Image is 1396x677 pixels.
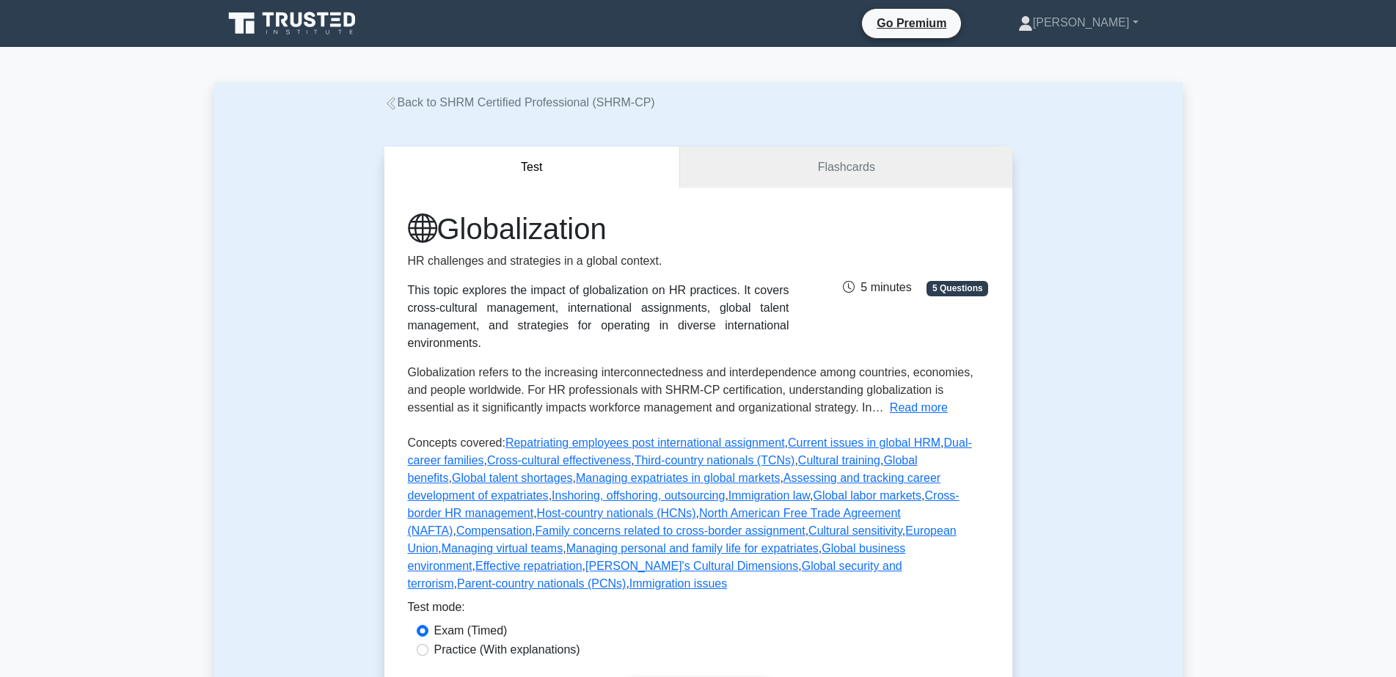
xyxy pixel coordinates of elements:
[890,399,948,417] button: Read more
[457,577,626,590] a: Parent-country nationals (PCNs)
[434,641,580,659] label: Practice (With explanations)
[408,252,789,270] p: HR challenges and strategies in a global context.
[408,434,989,599] p: Concepts covered: , , , , , , , , , , , , , , , , , , , , , , , , , , ,
[408,211,789,246] h1: Globalization
[434,622,508,640] label: Exam (Timed)
[537,507,696,519] a: Host-country nationals (HCNs)
[868,14,955,32] a: Go Premium
[536,524,805,537] a: Family concerns related to cross-border assignment
[384,147,681,189] button: Test
[843,281,911,293] span: 5 minutes
[452,472,573,484] a: Global talent shortages
[566,542,819,555] a: Managing personal and family life for expatriates
[408,366,973,414] span: Globalization refers to the increasing interconnectedness and interdependence among countries, ec...
[728,489,810,502] a: Immigration law
[487,454,631,466] a: Cross-cultural effectiveness
[475,560,582,572] a: Effective repatriation
[629,577,727,590] a: Immigration issues
[384,96,655,109] a: Back to SHRM Certified Professional (SHRM-CP)
[788,436,940,449] a: Current issues in global HRM
[798,454,880,466] a: Cultural training
[505,436,785,449] a: Repatriating employees post international assignment
[680,147,1012,189] a: Flashcards
[456,524,532,537] a: Compensation
[927,281,988,296] span: 5 Questions
[408,507,901,537] a: North American Free Trade Agreement (NAFTA)
[408,282,789,352] div: This topic explores the impact of globalization on HR practices. It covers cross-cultural managem...
[585,560,798,572] a: [PERSON_NAME]'s Cultural Dimensions
[442,542,563,555] a: Managing virtual teams
[983,8,1174,37] a: [PERSON_NAME]
[808,524,902,537] a: Cultural sensitivity
[408,599,989,622] div: Test mode:
[635,454,795,466] a: Third-country nationals (TCNs)
[552,489,725,502] a: Inshoring, offshoring, outsourcing
[813,489,921,502] a: Global labor markets
[576,472,780,484] a: Managing expatriates in global markets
